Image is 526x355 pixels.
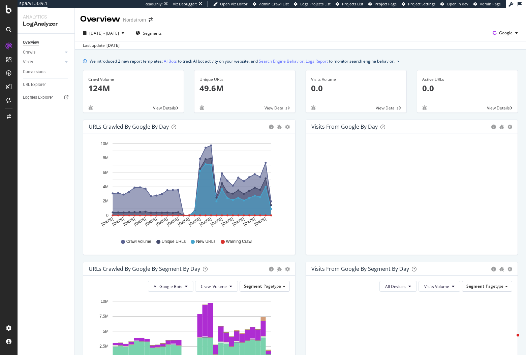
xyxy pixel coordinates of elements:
[264,283,281,289] span: Pagetype
[419,281,460,292] button: Visits Volume
[491,267,496,271] div: circle-info
[385,284,406,289] span: All Devices
[277,267,282,271] div: bug
[162,239,186,245] span: Unique URLs
[153,105,176,111] span: View Details
[103,156,109,161] text: 8M
[499,125,504,129] div: bug
[148,281,193,292] button: All Google Bots
[88,83,179,94] p: 124M
[23,13,69,20] div: Analytics
[23,68,70,75] a: Conversions
[90,58,395,65] div: We introduced 2 new report templates: to track AI bot activity on your website, and to monitor se...
[106,213,109,218] text: 0
[499,267,504,271] div: bug
[259,58,328,65] a: Search Engine Behavior: Logs Report
[220,1,248,6] span: Open Viz Editor
[379,281,417,292] button: All Devices
[491,125,496,129] div: circle-info
[144,217,158,227] text: [DATE]
[311,76,401,83] div: Visits Volume
[143,30,162,36] span: Segments
[259,1,289,6] span: Admin Crawl List
[221,217,234,227] text: [DATE]
[422,83,513,94] p: 0.0
[177,217,190,227] text: [DATE]
[23,81,46,88] div: URL Explorer
[83,42,120,49] div: Last update
[89,139,287,232] svg: A chart.
[311,265,409,272] div: Visits from Google By Segment By Day
[507,267,512,271] div: gear
[424,284,449,289] span: Visits Volume
[80,28,127,38] button: [DATE] - [DATE]
[149,18,153,22] div: arrow-right-arrow-left
[89,30,119,36] span: [DATE] - [DATE]
[99,344,109,349] text: 2.5M
[210,217,223,227] text: [DATE]
[88,76,179,83] div: Crawl Volume
[23,94,53,101] div: Logfiles Explorer
[231,217,245,227] text: [DATE]
[123,17,146,23] div: Nordstrom
[294,1,331,7] a: Logs Projects List
[101,299,109,304] text: 10M
[99,314,109,319] text: 7.5M
[23,49,63,56] a: Crawls
[173,1,197,7] div: Viz Debugger:
[80,13,120,25] div: Overview
[473,1,501,7] a: Admin Page
[244,283,262,289] span: Segment
[368,1,397,7] a: Project Page
[440,1,468,7] a: Open in dev
[145,1,163,7] div: ReadOnly:
[487,105,510,111] span: View Details
[126,239,151,245] span: Crawl Volume
[154,284,182,289] span: All Google Bots
[269,125,274,129] div: circle-info
[106,42,120,49] div: [DATE]
[486,283,503,289] span: Pagetype
[375,1,397,6] span: Project Page
[23,39,70,46] a: Overview
[265,105,287,111] span: View Details
[311,123,378,130] div: Visits from Google by day
[166,217,180,227] text: [DATE]
[376,105,399,111] span: View Details
[103,329,109,334] text: 5M
[89,123,169,130] div: URLs Crawled by Google by day
[155,217,168,227] text: [DATE]
[83,58,518,65] div: info banner
[253,1,289,7] a: Admin Crawl List
[188,217,202,227] text: [DATE]
[23,39,39,46] div: Overview
[311,83,401,94] p: 0.0
[88,105,93,110] div: bug
[122,217,136,227] text: [DATE]
[253,217,267,227] text: [DATE]
[199,76,290,83] div: Unique URLs
[23,59,63,66] a: Visits
[103,199,109,203] text: 2M
[199,83,290,94] p: 49.6M
[466,283,484,289] span: Segment
[285,125,290,129] div: gear
[23,68,45,75] div: Conversions
[396,56,401,66] button: close banner
[300,1,331,6] span: Logs Projects List
[195,281,238,292] button: Crawl Volume
[490,28,521,38] button: Google
[480,1,501,6] span: Admin Page
[23,49,35,56] div: Crawls
[199,217,212,227] text: [DATE]
[285,267,290,271] div: gear
[507,125,512,129] div: gear
[23,94,70,101] a: Logfiles Explorer
[408,1,435,6] span: Project Settings
[447,1,468,6] span: Open in dev
[201,284,227,289] span: Crawl Volume
[499,30,513,36] span: Google
[112,217,125,227] text: [DATE]
[133,28,164,38] button: Segments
